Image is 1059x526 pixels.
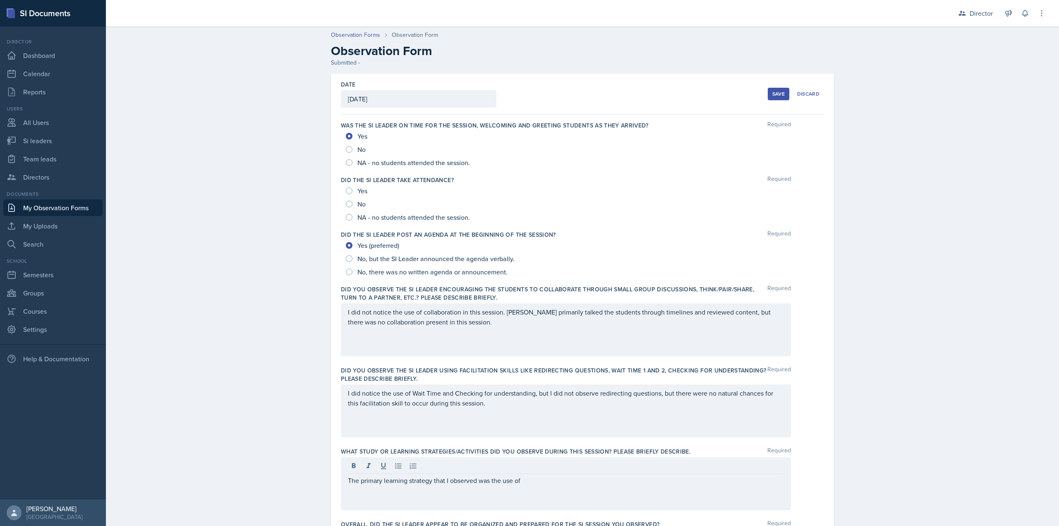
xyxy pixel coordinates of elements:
[3,38,103,46] div: Director
[3,303,103,319] a: Courses
[348,307,784,327] p: I did not notice the use of collaboration in this session. [PERSON_NAME] primarily talked the stu...
[3,169,103,185] a: Directors
[797,91,819,97] div: Discard
[767,231,791,239] span: Required
[3,84,103,100] a: Reports
[331,31,380,39] a: Observation Forms
[341,80,355,89] label: Date
[767,447,791,456] span: Required
[768,88,789,100] button: Save
[341,285,767,302] label: Did you observe the SI Leader encouraging the students to collaborate through small group discuss...
[357,200,366,208] span: No
[26,504,82,513] div: [PERSON_NAME]
[3,151,103,167] a: Team leads
[3,321,103,338] a: Settings
[392,31,438,39] div: Observation Form
[3,114,103,131] a: All Users
[341,176,454,184] label: Did the SI Leader take attendance?
[341,366,767,383] label: Did you observe the SI Leader using facilitation skills like redirecting questions, wait time 1 a...
[357,159,470,167] span: NA - no students attended the session.
[348,476,784,485] p: The primary learning strategy that I observed was the use of
[772,91,785,97] div: Save
[3,132,103,149] a: Si leaders
[26,513,82,521] div: [GEOGRAPHIC_DATA]
[341,447,690,456] label: What study or learning strategies/activities did you observe during this session? Please briefly ...
[357,187,367,195] span: Yes
[3,199,103,216] a: My Observation Forms
[3,218,103,234] a: My Uploads
[3,351,103,367] div: Help & Documentation
[341,121,649,130] label: Was the SI Leader on time for the session, welcoming and greeting students as they arrived?
[3,236,103,252] a: Search
[767,176,791,184] span: Required
[357,268,508,276] span: No, there was no written agenda or announcement.
[3,105,103,113] div: Users
[767,285,791,302] span: Required
[3,47,103,64] a: Dashboard
[767,366,791,383] span: Required
[3,285,103,301] a: Groups
[341,231,556,239] label: Did the SI Leader post an agenda at the beginning of the session?
[357,255,515,263] span: No, but the SI Leader announced the agenda verbally.
[331,43,834,58] h2: Observation Form
[793,88,824,100] button: Discard
[767,121,791,130] span: Required
[357,241,399,250] span: Yes (preferred)
[3,267,103,283] a: Semesters
[3,257,103,265] div: School
[348,388,784,408] p: I did notice the use of Wait Time and Checking for understanding, but I did not observe redirecti...
[357,145,366,154] span: No
[357,213,470,221] span: NA - no students attended the session.
[3,190,103,198] div: Documents
[970,8,993,18] div: Director
[357,132,367,140] span: Yes
[331,58,834,67] div: Submitted -
[3,65,103,82] a: Calendar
